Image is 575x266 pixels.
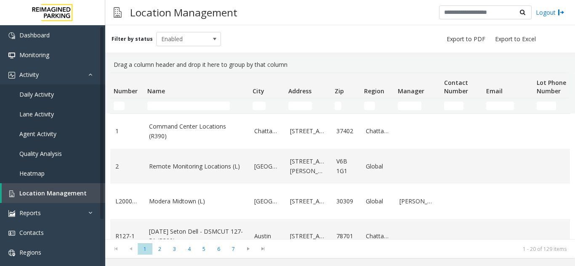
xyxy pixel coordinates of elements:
[366,232,389,241] a: Chattanooga
[257,245,269,252] span: Go to the last page
[138,243,152,255] span: Page 1
[399,197,436,206] a: [PERSON_NAME]
[114,87,138,95] span: Number
[19,150,62,158] span: Quality Analysis
[19,90,54,98] span: Daily Activity
[558,8,564,17] img: logout
[254,197,280,206] a: [GEOGRAPHIC_DATA]
[486,102,514,110] input: Email Filter
[19,110,54,118] span: Lane Activity
[19,130,56,138] span: Agent Activity
[336,157,356,176] a: V6B 1G1
[19,189,87,197] span: Location Management
[285,98,331,113] td: Address Filter
[290,157,326,176] a: [STREET_ADDRESS][PERSON_NAME]
[290,232,326,241] a: [STREET_ADDRESS]
[447,35,485,43] span: Export to PDF
[364,102,375,110] input: Region Filter
[253,87,264,95] span: City
[336,232,356,241] a: 78701
[19,31,50,39] span: Dashboard
[19,51,49,59] span: Monitoring
[394,98,441,113] td: Manager Filter
[254,162,280,171] a: [GEOGRAPHIC_DATA]
[149,227,244,246] a: [DATE] Seton Dell - DSMCUT 127-51 (R390)
[19,248,41,256] span: Regions
[398,87,424,95] span: Manager
[114,2,122,23] img: pageIcon
[105,73,575,239] div: Data table
[486,87,503,95] span: Email
[398,102,421,110] input: Manager Filter
[8,52,15,59] img: 'icon'
[492,33,539,45] button: Export to Excel
[444,79,468,95] span: Contact Number
[8,32,15,39] img: 'icon'
[536,8,564,17] a: Logout
[115,232,139,241] a: R127-1
[335,102,341,110] input: Zip Filter
[361,98,394,113] td: Region Filter
[149,122,244,141] a: Command Center Locations (R390)
[149,197,244,206] a: Modera Midtown (L)
[366,126,389,136] a: Chattanooga
[288,87,311,95] span: Address
[441,98,483,113] td: Contact Number Filter
[8,190,15,197] img: 'icon'
[19,229,44,237] span: Contacts
[110,57,570,73] div: Drag a column header and drop it here to group by that column
[144,98,249,113] td: Name Filter
[147,87,165,95] span: Name
[8,230,15,237] img: 'icon'
[114,102,125,110] input: Number Filter
[254,232,280,241] a: Austin
[288,102,312,110] input: Address Filter
[537,102,556,110] input: Lot Phone Number Filter
[336,126,356,136] a: 37402
[443,33,489,45] button: Export to PDF
[290,197,326,206] a: [STREET_ADDRESS]
[254,126,280,136] a: Chattanooga
[336,197,356,206] a: 30309
[335,87,344,95] span: Zip
[226,243,241,255] span: Page 7
[126,2,242,23] h3: Location Management
[182,243,197,255] span: Page 4
[115,126,139,136] a: 1
[275,245,567,253] kendo-pager-info: 1 - 20 of 129 items
[253,102,266,110] input: City Filter
[241,243,256,255] span: Go to the next page
[157,32,208,46] span: Enabled
[242,245,254,252] span: Go to the next page
[483,98,533,113] td: Email Filter
[112,35,153,43] label: Filter by status
[8,250,15,256] img: 'icon'
[366,197,389,206] a: Global
[147,102,230,110] input: Name Filter
[364,87,384,95] span: Region
[444,102,463,110] input: Contact Number Filter
[197,243,211,255] span: Page 5
[2,183,105,203] a: Location Management
[167,243,182,255] span: Page 3
[149,162,244,171] a: Remote Monitoring Locations (L)
[19,71,39,79] span: Activity
[211,243,226,255] span: Page 6
[249,98,285,113] td: City Filter
[537,79,566,95] span: Lot Phone Number
[495,35,536,43] span: Export to Excel
[19,209,41,217] span: Reports
[331,98,361,113] td: Zip Filter
[256,243,270,255] span: Go to the last page
[115,162,139,171] a: 2
[19,169,45,177] span: Heatmap
[8,72,15,79] img: 'icon'
[290,126,326,136] a: [STREET_ADDRESS]
[366,162,389,171] a: Global
[115,197,139,206] a: L20000500
[8,210,15,217] img: 'icon'
[152,243,167,255] span: Page 2
[110,98,144,113] td: Number Filter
